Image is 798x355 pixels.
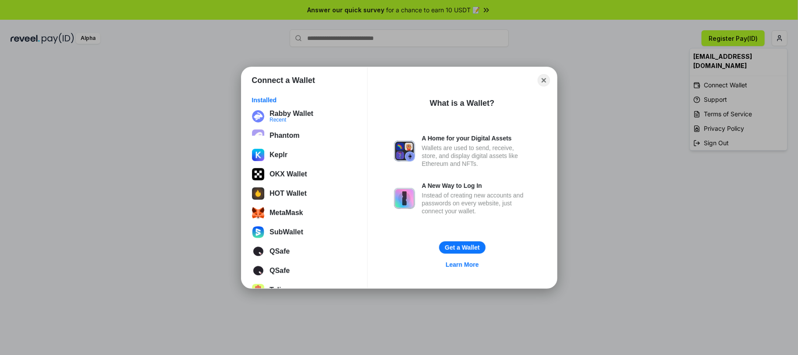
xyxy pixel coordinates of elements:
a: Learn More [440,259,484,270]
img: ByMCUfJCc2WaAAAAAElFTkSuQmCC [252,149,264,161]
img: svg+xml;base64,PHN2ZyB3aWR0aD0iMzIiIGhlaWdodD0iMzIiIHZpZXdCb3g9IjAgMCAzMiAzMiIgZmlsbD0ibm9uZSIgeG... [252,110,264,122]
div: OKX Wallet [270,170,307,178]
img: svg+xml;base64,PHN2ZyB3aWR0aD0iMTI4IiBoZWlnaHQ9IjEyOCIgdmlld0JveD0iMCAwIDEyOCAxMjgiIHhtbG5zPSJodH... [252,284,264,296]
button: Close [538,74,550,86]
button: OKX Wallet [249,165,359,183]
h1: Connect a Wallet [252,75,315,86]
div: MetaMask [270,209,303,217]
img: 5VZ71FV6L7PA3gg3tXrdQ+DgLhC+75Wq3no69P3MC0NFQpx2lL04Ql9gHK1bRDjsSBIvScBnDTk1WrlGIZBorIDEYJj+rhdgn... [252,168,264,180]
button: QSafe [249,243,359,260]
img: svg+xml;base64,PD94bWwgdmVyc2lvbj0iMS4wIiBlbmNvZGluZz0iVVRGLTgiPz4KPHN2ZyB2ZXJzaW9uPSIxLjEiIHhtbG... [252,265,264,277]
div: QSafe [270,267,290,275]
div: Keplr [270,151,287,159]
div: Wallets are used to send, receive, store, and display digital assets like Ethereum and NFTs. [422,144,531,168]
img: epq2vO3P5aLWl15yRS7Q49p1fHTx2Sgh99jU3kfXv7cnPATIVQHAx5oQs66JWv3SWEjHOsb3kKgmE5WNBxBId7C8gm8wEgOvz... [252,129,264,142]
div: Installed [252,96,357,104]
button: Rabby WalletRecent [249,108,359,125]
button: QSafe [249,262,359,280]
div: A Home for your Digital Assets [422,134,531,142]
div: QSafe [270,247,290,255]
div: Phantom [270,132,299,140]
button: Keplr [249,146,359,164]
button: Get a Wallet [439,241,486,254]
div: SubWallet [270,228,303,236]
div: Recent [270,117,313,122]
div: What is a Wallet? [430,98,494,108]
img: svg+xml;base64,PHN2ZyB3aWR0aD0iMzUiIGhlaWdodD0iMzQiIHZpZXdCb3g9IjAgMCAzNSAzNCIgZmlsbD0ibm9uZSIgeG... [252,207,264,219]
img: svg+xml;base64,PHN2ZyB3aWR0aD0iMTYwIiBoZWlnaHQ9IjE2MCIgZmlsbD0ibm9uZSIgeG1sbnM9Imh0dHA6Ly93d3cudz... [252,226,264,238]
div: Rabby Wallet [270,109,313,117]
button: SubWallet [249,223,359,241]
div: Learn More [446,261,479,269]
div: A New Way to Log In [422,182,531,190]
div: Instead of creating new accounts and passwords on every website, just connect your wallet. [422,191,531,215]
button: Talisman [249,281,359,299]
div: HOT Wallet [270,190,307,197]
img: svg+xml;base64,PD94bWwgdmVyc2lvbj0iMS4wIiBlbmNvZGluZz0iVVRGLTgiPz4KPHN2ZyB2ZXJzaW9uPSIxLjEiIHhtbG... [252,245,264,258]
img: svg+xml,%3Csvg%20xmlns%3D%22http%3A%2F%2Fwww.w3.org%2F2000%2Fsvg%22%20fill%3D%22none%22%20viewBox... [394,140,415,161]
button: Phantom [249,127,359,144]
div: Talisman [270,286,299,294]
img: 8zcXD2M10WKU0JIAAAAASUVORK5CYII= [252,187,264,200]
img: svg+xml,%3Csvg%20xmlns%3D%22http%3A%2F%2Fwww.w3.org%2F2000%2Fsvg%22%20fill%3D%22none%22%20viewBox... [394,188,415,209]
div: Get a Wallet [445,244,480,251]
button: HOT Wallet [249,185,359,202]
button: MetaMask [249,204,359,222]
